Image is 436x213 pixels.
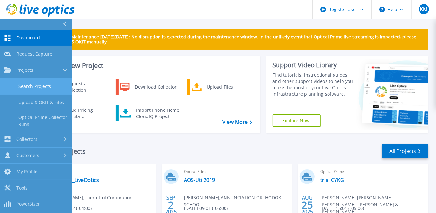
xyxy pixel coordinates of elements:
a: AOS-Util2019 [184,177,215,183]
span: Customers [16,153,39,158]
span: Collectors [16,136,37,142]
a: Explore Now! [273,114,321,127]
a: Thermtrol_LiveOptics [48,177,99,183]
span: My Profile [16,169,37,175]
span: [PERSON_NAME] , ANNUNCIATION ORTHODOX SCHOOL [184,194,292,208]
a: Cloud Pricing Calculator [45,105,110,121]
div: Import Phone Home CloudIQ Project [133,107,182,120]
div: Download Collector [132,81,179,93]
a: Upload Files [187,79,252,95]
span: PowerSizer [16,201,40,207]
div: Cloud Pricing Calculator [61,107,108,120]
div: Request a Collection [62,81,108,93]
span: KM [420,7,427,12]
div: Find tutorials, instructional guides and other support videos to help you make the most of your L... [273,72,353,97]
span: 2 [168,202,174,208]
h3: Start a New Project [45,62,252,69]
span: Optical Prime [320,168,424,175]
div: Upload Files [204,81,251,93]
span: [DATE] 09:01 (-05:00) [184,205,228,212]
span: Projects [16,67,33,73]
a: All Projects [382,144,428,158]
span: Optical Prime [48,168,152,175]
span: [DATE] 15:01 (-05:00) [320,205,364,212]
span: Tools [16,185,28,191]
a: View More [222,119,252,125]
div: Support Video Library [273,61,353,69]
a: Request a Collection [45,79,110,95]
span: [PERSON_NAME] , Thermtrol Corporation [48,194,133,201]
p: Scheduled Maintenance [DATE][DATE]: No disruption is expected during the maintenance window. In t... [47,34,423,44]
span: Request Capture [16,51,52,57]
span: Optical Prime [184,168,288,175]
a: trial CYKG [320,177,344,183]
a: Download Collector [116,79,181,95]
span: Dashboard [16,35,40,41]
span: 25 [302,202,313,208]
